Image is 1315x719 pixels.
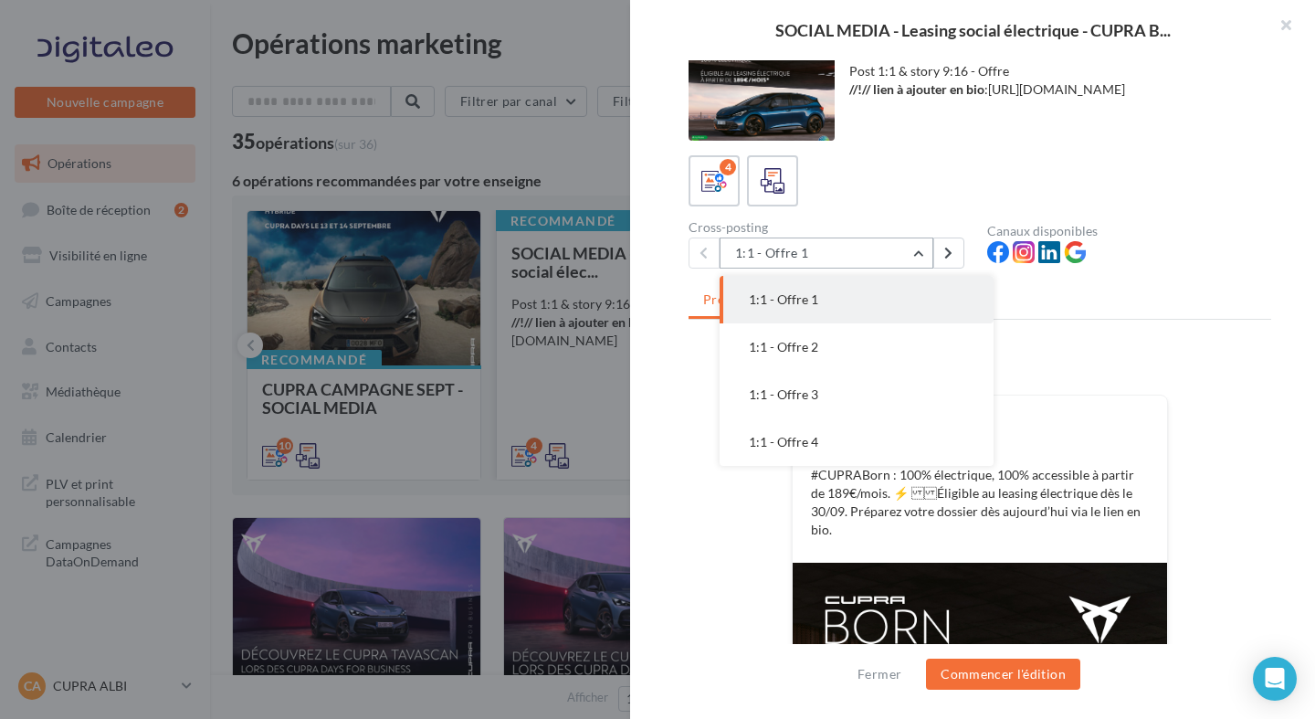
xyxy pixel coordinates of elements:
[987,225,1271,238] div: Canaux disponibles
[749,291,818,307] span: 1:1 - Offre 1
[720,276,994,323] button: 1:1 - Offre 1
[720,238,933,269] button: 1:1 - Offre 1
[720,371,994,418] button: 1:1 - Offre 3
[811,466,1149,539] p: #CUPRABorn : 100% électrique, 100% accessible à partir de 189€/mois. ⚡️ Éligible au leasing élect...
[749,434,818,449] span: 1:1 - Offre 4
[849,81,984,97] strong: //!// lien à ajouter en bio
[849,62,1257,99] div: Post 1:1 & story 9:16 - Offre :
[1253,657,1297,701] div: Open Intercom Messenger
[749,386,818,402] span: 1:1 - Offre 3
[720,418,994,466] button: 1:1 - Offre 4
[850,663,909,685] button: Fermer
[926,659,1080,690] button: Commencer l'édition
[720,159,736,175] div: 4
[988,81,1125,97] a: [URL][DOMAIN_NAME]
[775,22,1171,38] span: SOCIAL MEDIA - Leasing social électrique - CUPRA B...
[720,323,994,371] button: 1:1 - Offre 2
[749,339,818,354] span: 1:1 - Offre 2
[689,221,973,234] div: Cross-posting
